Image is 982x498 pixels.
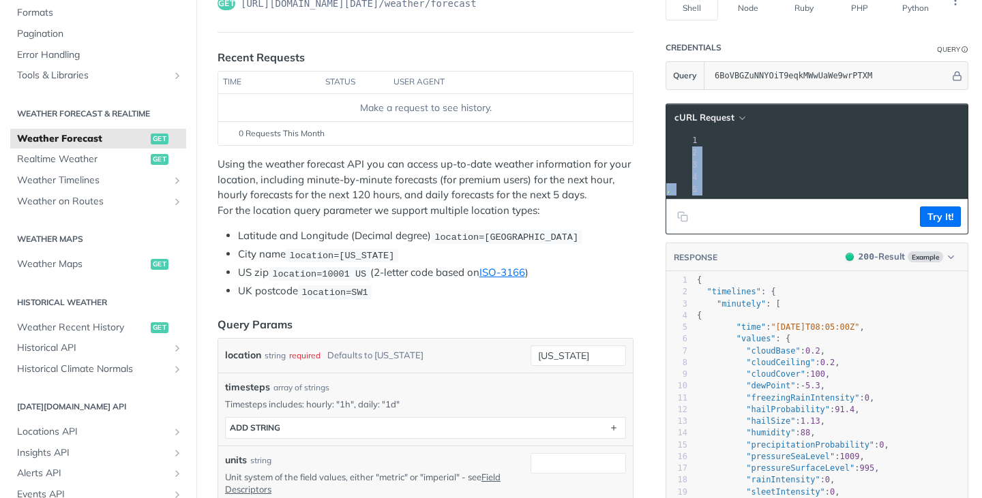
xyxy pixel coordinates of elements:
a: Weather TimelinesShow subpages for Weather Timelines [10,170,186,191]
span: location=SW1 [301,287,368,297]
div: 3 [666,298,687,310]
span: : , [697,346,825,356]
span: : [ [697,299,781,309]
p: Using the weather forecast API you can access up-to-date weather information for your location, i... [218,157,634,218]
span: "cloudCeiling" [746,358,815,367]
button: Show subpages for Historical API [172,343,183,354]
button: Show subpages for Alerts API [172,468,183,479]
span: get [151,134,168,144]
div: required [289,345,321,365]
li: City name [238,247,634,262]
div: 14 [666,427,687,439]
div: 12 [666,404,687,416]
a: Weather Recent Historyget [10,317,186,338]
span: : , [697,416,825,426]
span: { [697,311,702,320]
div: string [250,454,271,467]
span: "hailSize" [746,416,795,426]
div: 15 [666,439,687,451]
div: 1 [666,275,687,286]
span: Weather Forecast [17,132,147,146]
div: 9 [666,369,687,380]
a: Field Descriptors [225,471,501,495]
span: get [151,322,168,333]
div: Defaults to [US_STATE] [327,345,423,365]
span: Error Handling [17,48,183,62]
button: Copy to clipboard [673,206,692,227]
span: : , [697,440,889,450]
span: Historical Climate Normals [17,362,168,376]
div: QueryInformation [937,44,968,55]
div: Recent Requests [218,49,305,65]
th: user agent [389,72,606,93]
h2: Historical Weather [10,296,186,309]
button: ADD string [226,418,625,438]
span: Pagination [17,27,183,41]
span: "pressureSurfaceLevel" [746,463,854,473]
span: 0 [825,475,830,484]
button: Show subpages for Weather on Routes [172,196,183,207]
span: 5.3 [805,381,820,390]
div: - Result [859,250,905,264]
span: 0.2 [805,346,820,356]
span: Alerts API [17,467,168,480]
div: ADD string [230,422,280,433]
span: location=[US_STATE] [289,250,394,260]
li: US zip (2-letter code based on ) [238,265,634,281]
div: 2 [666,286,687,298]
span: Realtime Weather [17,153,147,166]
button: Query [666,62,704,89]
span: "timelines" [706,287,760,296]
span: Weather on Routes [17,195,168,208]
span: : { [697,334,790,343]
span: "minutely" [717,299,766,309]
li: Latitude and Longitude (Decimal degree) [238,228,634,244]
a: Historical APIShow subpages for Historical API [10,338,186,358]
div: 2 [676,146,700,159]
a: Historical Climate NormalsShow subpages for Historical Climate Normals [10,359,186,379]
span: Weather Recent History [17,321,147,334]
a: ISO-3166 [479,266,525,279]
span: timesteps [225,380,270,394]
span: Tools & Libraries [17,69,168,82]
a: Weather on RoutesShow subpages for Weather on Routes [10,191,186,212]
span: 995 [859,463,874,473]
div: 7 [666,345,687,357]
span: "cloudBase" [746,346,800,356]
span: : , [697,463,879,473]
button: Hide [950,69,964,82]
h2: Weather Forecast & realtime [10,108,186,120]
span: : , [697,322,865,332]
span: : , [697,452,865,461]
span: Formats [17,6,183,20]
p: Timesteps includes: hourly: "1h", daily: "1d" [225,398,626,410]
span: "values" [736,334,776,343]
span: location=[GEOGRAPHIC_DATA] [434,232,578,242]
span: : , [697,358,840,367]
i: Information [962,46,968,53]
span: "dewPoint" [746,381,795,390]
div: Credentials [666,42,721,53]
a: Realtime Weatherget [10,149,186,170]
div: 4 [676,171,700,183]
span: "pressureSeaLevel" [746,452,835,461]
th: time [218,72,321,93]
a: Tools & LibrariesShow subpages for Tools & Libraries [10,65,186,86]
span: "sleetIntensity" [746,487,825,497]
span: location=10001 US [272,268,366,279]
a: Error Handling [10,45,186,65]
input: apikey [708,62,950,89]
span: : , [697,487,840,497]
span: : , [697,381,825,390]
span: 0 Requests This Month [239,127,325,140]
button: Show subpages for Weather Timelines [172,175,183,186]
span: 200 [846,253,854,261]
span: "rainIntensity" [746,475,820,484]
button: 200200-ResultExample [839,250,961,264]
div: 18 [666,474,687,486]
button: RESPONSE [673,251,718,264]
a: Weather Mapsget [10,254,186,275]
span: Weather Maps [17,258,147,271]
li: UK postcode [238,283,634,299]
h2: [DATE][DOMAIN_NAME] API [10,401,186,413]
